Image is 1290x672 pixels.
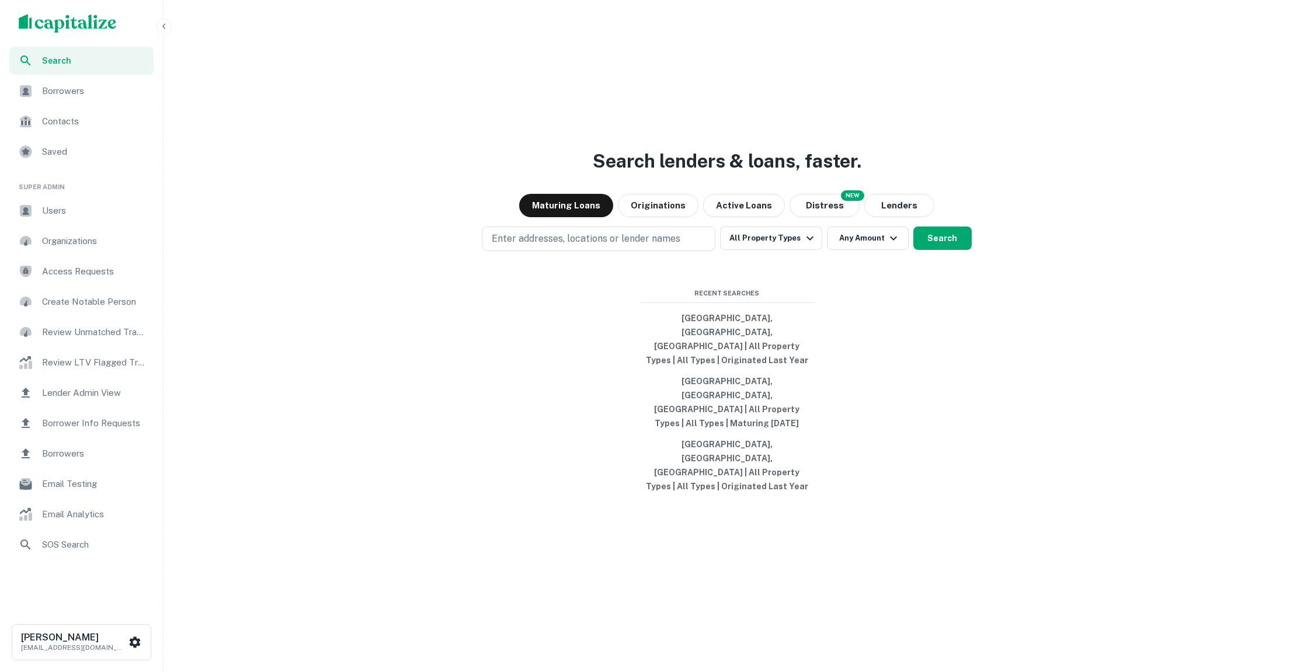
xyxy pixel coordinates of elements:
[42,325,147,339] span: Review Unmatched Transactions
[913,227,972,250] button: Search
[42,477,147,491] span: Email Testing
[519,194,613,217] button: Maturing Loans
[9,531,154,559] a: SOS Search
[864,194,934,217] button: Lenders
[9,77,154,105] a: Borrowers
[720,227,822,250] button: All Property Types
[9,107,154,135] a: Contacts
[42,295,147,309] span: Create Notable Person
[42,538,147,552] span: SOS Search
[42,416,147,430] span: Borrower Info Requests
[9,379,154,407] a: Lender Admin View
[492,232,680,246] p: Enter addresses, locations or lender names
[42,204,147,218] span: Users
[9,500,154,528] a: Email Analytics
[9,470,154,498] a: Email Testing
[42,356,147,370] span: Review LTV Flagged Transactions
[9,168,154,197] li: Super Admin
[21,633,126,642] h6: [PERSON_NAME]
[19,14,117,33] img: capitalize-logo.png
[42,84,147,98] span: Borrowers
[9,349,154,377] a: Review LTV Flagged Transactions
[9,440,154,468] a: Borrowers
[639,308,815,371] button: [GEOGRAPHIC_DATA], [GEOGRAPHIC_DATA], [GEOGRAPHIC_DATA] | All Property Types | All Types | Origin...
[42,447,147,461] span: Borrowers
[42,54,147,67] span: Search
[9,47,154,75] a: Search
[639,434,815,497] button: [GEOGRAPHIC_DATA], [GEOGRAPHIC_DATA], [GEOGRAPHIC_DATA] | All Property Types | All Types | Origin...
[9,288,154,316] a: Create Notable Person
[42,264,147,278] span: Access Requests
[482,227,715,251] button: Enter addresses, locations or lender names
[9,197,154,225] a: Users
[9,409,154,437] a: Borrower Info Requests
[841,190,864,201] div: NEW
[639,288,815,298] span: Recent Searches
[42,114,147,128] span: Contacts
[42,507,147,521] span: Email Analytics
[593,147,861,175] h3: Search lenders & loans, faster.
[9,257,154,285] a: Access Requests
[1232,579,1290,635] iframe: Chat Widget
[9,227,154,255] a: Organizations
[42,386,147,400] span: Lender Admin View
[9,318,154,346] a: Review Unmatched Transactions
[9,138,154,166] a: Saved
[618,194,698,217] button: Originations
[790,194,860,217] button: Search distressed loans with lien and other non-mortgage details.
[639,371,815,434] button: [GEOGRAPHIC_DATA], [GEOGRAPHIC_DATA], [GEOGRAPHIC_DATA] | All Property Types | All Types | Maturi...
[827,227,909,250] button: Any Amount
[12,624,151,660] button: [PERSON_NAME][EMAIL_ADDRESS][DOMAIN_NAME]
[42,234,147,248] span: Organizations
[42,145,147,159] span: Saved
[21,642,126,653] p: [EMAIL_ADDRESS][DOMAIN_NAME]
[703,194,785,217] button: Active Loans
